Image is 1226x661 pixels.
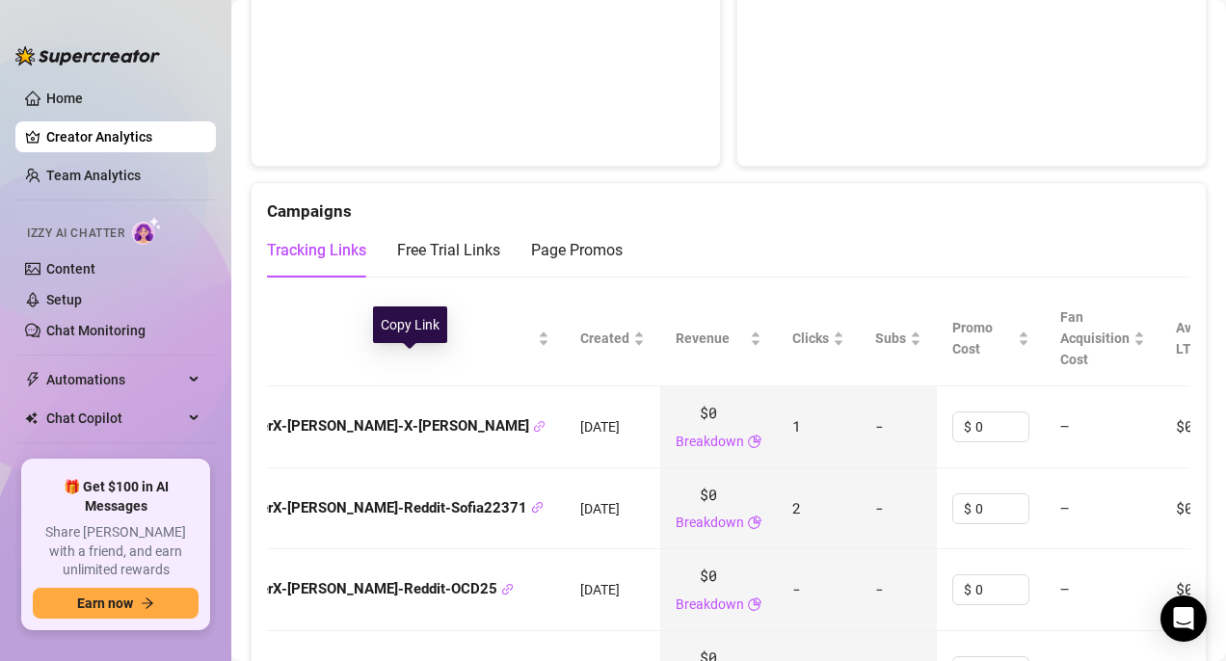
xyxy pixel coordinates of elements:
[1060,416,1069,436] span: —
[267,239,366,262] div: Tracking Links
[531,239,623,262] div: Page Promos
[676,431,744,452] a: Breakdown
[224,580,514,597] strong: DazzlerX-[PERSON_NAME]-Reddit-OCD25
[875,498,884,517] span: -
[141,596,154,610] span: arrow-right
[46,364,183,395] span: Automations
[46,168,141,183] a: Team Analytics
[224,499,544,516] strong: DazzlerX-[PERSON_NAME]-Reddit-Sofia22371
[46,403,183,434] span: Chat Copilot
[580,419,620,435] span: [DATE]
[373,306,447,343] div: Copy Link
[748,594,761,615] span: pie-chart
[397,239,500,262] div: Free Trial Links
[1176,498,1192,517] span: $0
[748,431,761,452] span: pie-chart
[1060,309,1130,367] span: Fan Acquisition Cost
[792,328,829,349] span: Clicks
[580,501,620,516] span: [DATE]
[501,583,514,595] span: link
[792,579,801,598] span: -
[46,292,82,307] a: Setup
[533,419,546,434] button: Copy Link
[1160,595,1207,642] div: Open Intercom Messenger
[676,594,744,615] a: Breakdown
[25,411,38,425] img: Chat Copilot
[1176,416,1192,436] span: $0
[46,91,83,106] a: Home
[580,582,620,597] span: [DATE]
[792,416,801,436] span: 1
[33,478,199,516] span: 🎁 Get $100 in AI Messages
[700,402,716,425] span: $0
[792,498,801,517] span: 2
[33,588,199,619] button: Earn nowarrow-right
[224,417,546,435] strong: DazzlerX-[PERSON_NAME]-X-[PERSON_NAME]
[46,323,146,338] a: Chat Monitoring
[1176,579,1192,598] span: $0
[132,217,162,245] img: AI Chatter
[1060,579,1069,598] span: —
[46,121,200,152] a: Creator Analytics
[975,412,1028,441] input: Enter cost
[875,328,906,349] span: Subs
[580,328,629,349] span: Created
[1060,498,1069,517] span: —
[27,225,124,243] span: Izzy AI Chatter
[700,484,716,507] span: $0
[748,512,761,533] span: pie-chart
[1176,320,1200,357] span: Avg LTV
[875,579,884,598] span: -
[700,565,716,588] span: $0
[975,494,1028,523] input: Enter cost
[875,416,884,436] span: -
[676,328,746,349] span: Revenue
[676,512,744,533] a: Breakdown
[267,183,1190,225] div: Campaigns
[33,523,199,580] span: Share [PERSON_NAME] with a friend, and earn unlimited rewards
[952,317,1014,359] span: Promo Cost
[975,575,1028,604] input: Enter cost
[531,501,544,514] span: link
[25,372,40,387] span: thunderbolt
[77,595,133,611] span: Earn now
[46,261,95,277] a: Content
[501,582,514,596] button: Copy Link
[533,420,546,433] span: link
[15,46,160,66] img: logo-BBDzfeDw.svg
[531,501,544,516] button: Copy Link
